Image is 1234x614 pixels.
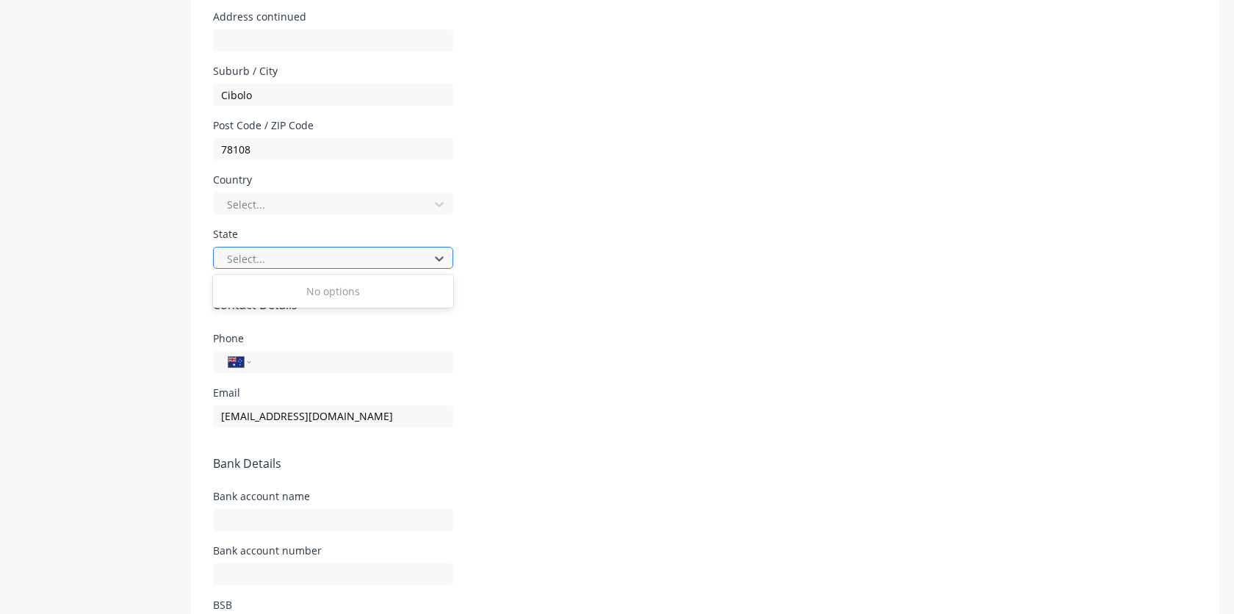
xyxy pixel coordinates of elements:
[213,491,453,502] div: Bank account name
[213,600,453,610] div: BSB
[213,229,453,239] div: State
[213,298,1197,312] h5: Contact Details
[213,12,453,22] div: Address continued
[213,333,453,344] div: Phone
[213,66,453,76] div: Suburb / City
[213,175,453,185] div: Country
[213,457,1197,471] h5: Bank Details
[213,388,453,398] div: Email
[213,120,453,131] div: Post Code / ZIP Code
[213,278,453,305] div: No options
[213,546,453,556] div: Bank account number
